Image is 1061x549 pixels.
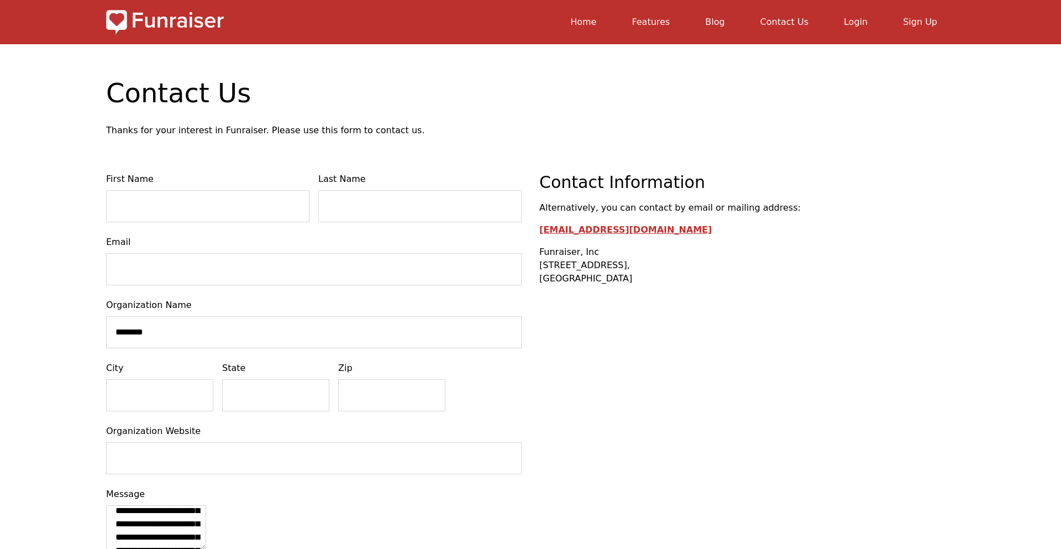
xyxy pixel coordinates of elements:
[539,224,712,235] a: [EMAIL_ADDRESS][DOMAIN_NAME]
[844,17,868,27] a: Login
[539,247,599,257] strong: Funraiser, Inc
[106,362,213,375] label: City
[338,362,445,375] label: Zip
[632,17,670,27] a: Features
[539,172,955,192] h2: Contact Information
[903,17,937,27] a: Sign Up
[106,9,224,35] img: Logo
[539,245,955,285] p: [STREET_ADDRESS], [GEOGRAPHIC_DATA]
[106,488,522,501] label: Message
[222,362,329,375] label: State
[106,124,955,137] p: Thanks for your interest in Funraiser. Please use this form to contact us.
[570,17,596,27] a: Home
[106,80,955,106] h1: Contact Us
[106,236,522,249] label: Email
[233,9,955,35] nav: main
[705,17,724,27] a: Blog
[539,201,955,215] p: Alternatively, you can contact by email or mailing address:
[106,172,309,186] label: First Name
[760,17,808,27] a: Contact Us
[106,425,522,438] label: Organization Website
[318,172,522,186] label: Last Name
[106,299,522,312] label: Organization Name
